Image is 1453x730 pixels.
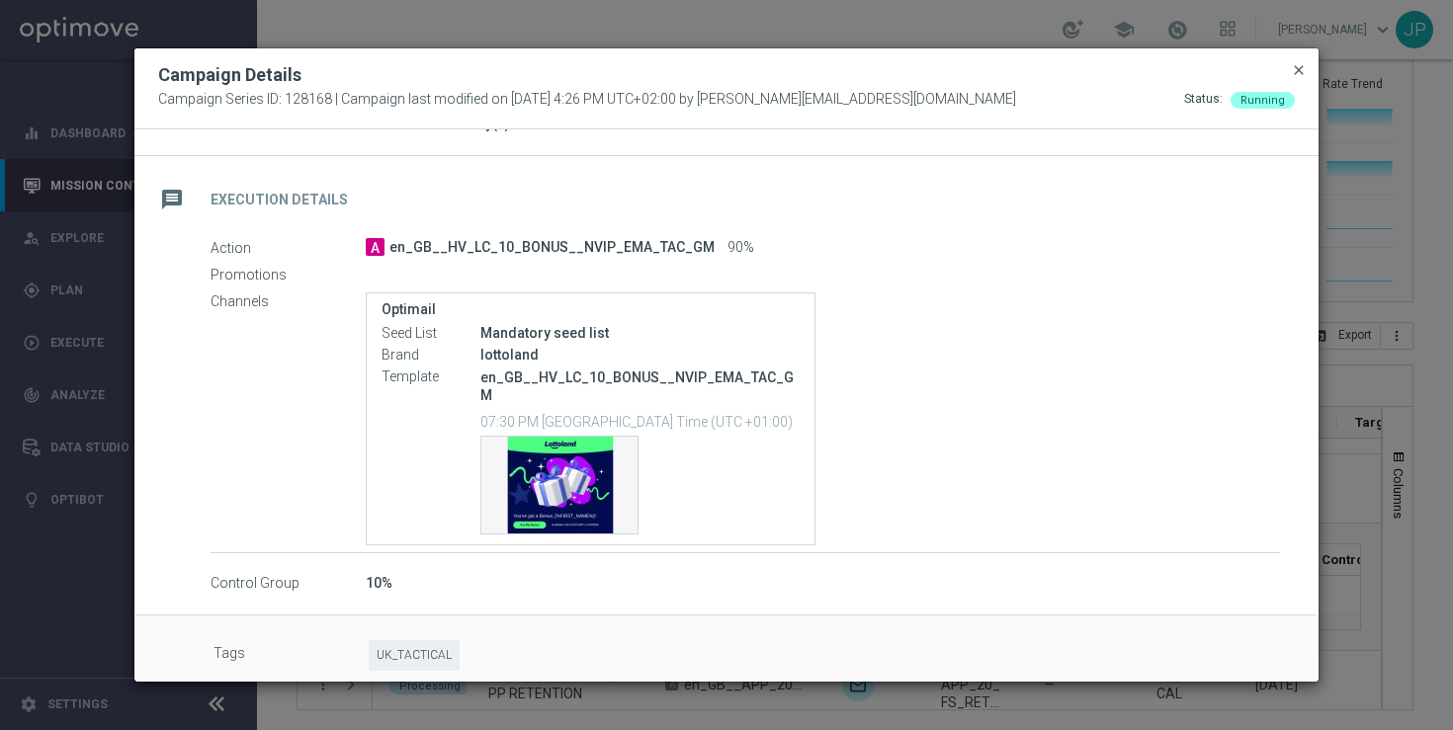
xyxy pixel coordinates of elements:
span: 90% [727,239,754,257]
label: Channels [211,292,366,310]
i: message [154,182,190,217]
colored-tag: Running [1231,91,1295,107]
span: en_GB__HV_LC_10_BONUS__NVIP_EMA_TAC_GM [389,239,715,257]
label: Control Group [211,575,366,593]
span: UK_TACTICAL [369,640,460,671]
span: Campaign Series ID: 128168 | Campaign last modified on [DATE] 4:26 PM UTC+02:00 by [PERSON_NAME][... [158,91,1016,109]
label: Tags [214,640,369,671]
label: Seed List [382,325,480,343]
span: close [1291,62,1307,78]
div: Mandatory seed list [480,323,800,343]
h2: Campaign Details [158,63,301,87]
p: 07:30 PM [GEOGRAPHIC_DATA] Time (UTC +01:00) [480,411,800,431]
div: 10% [366,573,1280,593]
div: lottoland [480,345,800,365]
label: Action [211,239,366,257]
h2: Execution Details [211,191,348,209]
p: en_GB__HV_LC_10_BONUS__NVIP_EMA_TAC_GM [480,368,800,404]
label: Brand [382,347,480,365]
span: Running [1240,94,1285,107]
label: Promotions [211,266,366,284]
div: Status: [1184,91,1223,109]
label: Template [382,368,480,386]
label: Optimail [382,301,800,318]
span: A [366,238,385,256]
